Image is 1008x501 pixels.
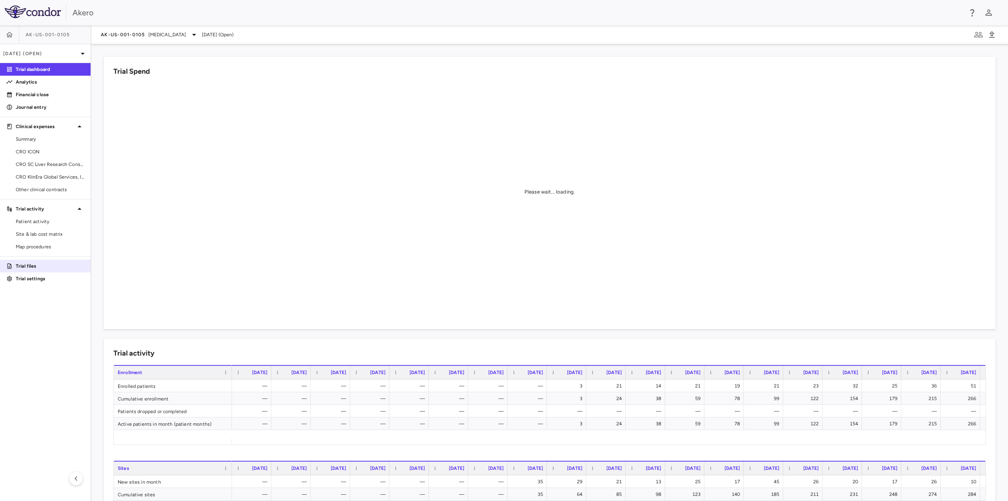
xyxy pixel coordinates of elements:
[16,218,84,225] span: Patient activity
[633,392,661,405] div: 38
[961,466,976,471] span: [DATE]
[26,32,70,38] span: AK-US-001-0105
[16,78,84,86] p: Analytics
[790,405,819,417] div: —
[646,466,661,471] span: [DATE]
[278,417,307,430] div: —
[475,417,504,430] div: —
[331,370,346,375] span: [DATE]
[475,488,504,501] div: —
[803,466,819,471] span: [DATE]
[830,417,858,430] div: 154
[524,188,575,196] div: Please wait... loading.
[278,405,307,417] div: —
[593,405,622,417] div: —
[16,161,84,168] span: CRO SC Liver Research Consortium LLC
[118,466,129,471] span: Sites
[357,488,385,501] div: —
[114,380,232,392] div: Enrolled patients
[948,475,976,488] div: 10
[830,392,858,405] div: 154
[16,243,84,250] span: Map procedures
[488,466,504,471] span: [DATE]
[239,380,267,392] div: —
[554,475,582,488] div: 29
[869,475,897,488] div: 17
[515,475,543,488] div: 35
[475,405,504,417] div: —
[646,370,661,375] span: [DATE]
[252,370,267,375] span: [DATE]
[16,173,84,181] span: CRO KlinEra Global Services, Inc
[318,488,346,501] div: —
[436,417,464,430] div: —
[318,392,346,405] div: —
[712,417,740,430] div: 78
[278,488,307,501] div: —
[16,136,84,143] span: Summary
[528,466,543,471] span: [DATE]
[239,475,267,488] div: —
[114,405,232,417] div: Patients dropped or completed
[882,370,897,375] span: [DATE]
[869,488,897,501] div: 248
[830,475,858,488] div: 20
[239,488,267,501] div: —
[114,417,232,430] div: Active patients in month (patient months)
[436,380,464,392] div: —
[449,466,464,471] span: [DATE]
[357,380,385,392] div: —
[567,466,582,471] span: [DATE]
[3,50,78,57] p: [DATE] (Open)
[515,405,543,417] div: —
[475,475,504,488] div: —
[16,263,84,270] p: Trial files
[593,488,622,501] div: 85
[633,380,661,392] div: 14
[712,380,740,392] div: 19
[908,475,937,488] div: 26
[113,66,150,77] h6: Trial Spend
[318,405,346,417] div: —
[318,380,346,392] div: —
[278,475,307,488] div: —
[554,417,582,430] div: 3
[475,392,504,405] div: —
[515,488,543,501] div: 35
[908,488,937,501] div: 274
[606,370,622,375] span: [DATE]
[554,380,582,392] div: 3
[436,392,464,405] div: —
[554,405,582,417] div: —
[397,475,425,488] div: —
[370,370,385,375] span: [DATE]
[751,488,779,501] div: 185
[16,205,75,212] p: Trial activity
[948,488,976,501] div: 284
[830,380,858,392] div: 32
[409,370,425,375] span: [DATE]
[370,466,385,471] span: [DATE]
[16,186,84,193] span: Other clinical contracts
[148,31,186,38] span: [MEDICAL_DATA]
[882,466,897,471] span: [DATE]
[672,475,700,488] div: 25
[114,475,232,488] div: New sites in month
[554,488,582,501] div: 64
[278,380,307,392] div: —
[331,466,346,471] span: [DATE]
[528,370,543,375] span: [DATE]
[685,466,700,471] span: [DATE]
[869,405,897,417] div: —
[515,380,543,392] div: —
[843,370,858,375] span: [DATE]
[318,475,346,488] div: —
[921,466,937,471] span: [DATE]
[239,417,267,430] div: —
[16,104,84,111] p: Journal entry
[633,475,661,488] div: 13
[101,32,145,38] span: AK-US-001-0105
[606,466,622,471] span: [DATE]
[318,417,346,430] div: —
[633,417,661,430] div: 38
